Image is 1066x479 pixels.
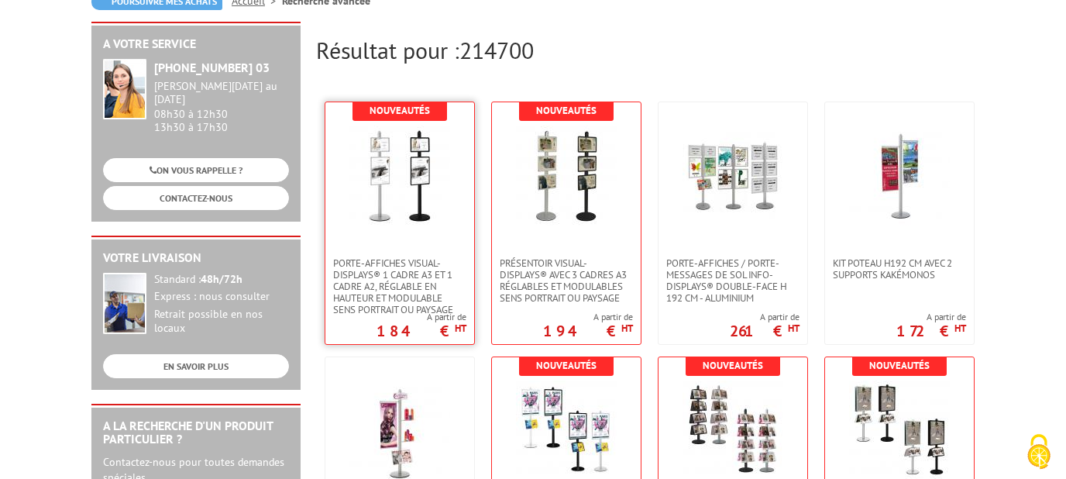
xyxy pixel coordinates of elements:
[103,251,289,265] h2: Votre livraison
[154,80,289,106] div: [PERSON_NAME][DATE] au [DATE]
[377,311,466,323] span: A partir de
[543,311,633,323] span: A partir de
[154,60,270,75] strong: [PHONE_NUMBER] 03
[500,257,633,304] span: Présentoir Visual-Displays® avec 3 cadres A3 réglables et modulables sens portrait ou paysage
[154,273,289,287] div: Standard :
[103,158,289,182] a: ON VOUS RAPPELLE ?
[154,308,289,336] div: Retrait possible en nos locaux
[377,326,466,336] p: 184 €
[666,257,799,304] span: Porte-affiches / Porte-messages de sol Info-Displays® double-face H 192 cm - Aluminium
[849,126,950,226] img: Kit poteau H192 cm avec 2 supports kakémonos
[455,322,466,335] sup: HT
[954,322,966,335] sup: HT
[536,359,597,372] b: Nouveautés
[869,359,930,372] b: Nouveautés
[349,126,450,226] img: Porte-affiches Visual-Displays® 1 cadre A3 et 1 cadre A2, réglable en hauteur et modulable sens p...
[325,257,474,315] a: Porte-affiches Visual-Displays® 1 cadre A3 et 1 cadre A2, réglable en hauteur et modulable sens p...
[730,311,799,323] span: A partir de
[459,35,534,65] span: 214700
[103,37,289,51] h2: A votre service
[103,354,289,378] a: EN SAVOIR PLUS
[333,257,466,315] span: Porte-affiches Visual-Displays® 1 cadre A3 et 1 cadre A2, réglable en hauteur et modulable sens p...
[703,359,763,372] b: Nouveautés
[154,290,289,304] div: Express : nous consulter
[201,272,242,286] strong: 48h/72h
[1012,426,1066,479] button: Cookies (fenêtre modale)
[1020,432,1058,471] img: Cookies (fenêtre modale)
[103,273,146,334] img: widget-livraison.jpg
[370,104,430,117] b: Nouveautés
[103,59,146,119] img: widget-service.jpg
[825,257,974,281] a: Kit poteau H192 cm avec 2 supports kakémonos
[103,186,289,210] a: CONTACTEZ-NOUS
[833,257,966,281] span: Kit poteau H192 cm avec 2 supports kakémonos
[621,322,633,335] sup: HT
[103,419,289,446] h2: A la recherche d'un produit particulier ?
[896,311,966,323] span: A partir de
[683,126,783,226] img: Porte-affiches / Porte-messages de sol Info-Displays® double-face H 192 cm - Aluminium
[543,326,633,336] p: 194 €
[516,126,617,226] img: Présentoir Visual-Displays® avec 3 cadres A3 réglables et modulables sens portrait ou paysage
[730,326,799,336] p: 261 €
[536,104,597,117] b: Nouveautés
[896,326,966,336] p: 172 €
[492,257,641,304] a: Présentoir Visual-Displays® avec 3 cadres A3 réglables et modulables sens portrait ou paysage
[659,257,807,304] a: Porte-affiches / Porte-messages de sol Info-Displays® double-face H 192 cm - Aluminium
[788,322,799,335] sup: HT
[154,80,289,133] div: 08h30 à 12h30 13h30 à 17h30
[316,37,975,63] h2: Résultat pour :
